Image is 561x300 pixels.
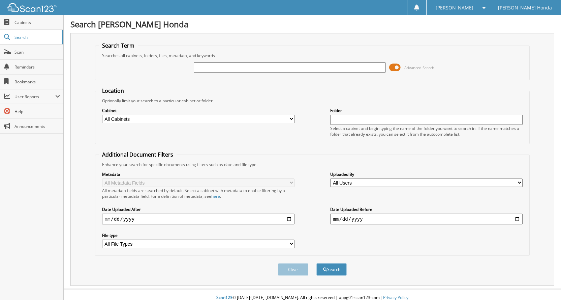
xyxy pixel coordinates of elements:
label: File type [102,233,294,238]
div: Optionally limit your search to a particular cabinet or folder [99,98,526,104]
span: Cabinets [14,20,60,25]
label: Date Uploaded Before [330,207,523,212]
span: Help [14,109,60,114]
div: Enhance your search for specific documents using filters such as date and file type. [99,162,526,167]
span: Advanced Search [404,65,434,70]
button: Clear [278,263,308,276]
legend: Additional Document Filters [99,151,177,158]
label: Cabinet [102,108,294,113]
button: Search [316,263,347,276]
div: Select a cabinet and begin typing the name of the folder you want to search in. If the name match... [330,126,523,137]
legend: Search Term [99,42,138,49]
label: Folder [330,108,523,113]
label: Metadata [102,171,294,177]
label: Uploaded By [330,171,523,177]
legend: Location [99,87,127,94]
div: Searches all cabinets, folders, files, metadata, and keywords [99,53,526,58]
div: All metadata fields are searched by default. Select a cabinet with metadata to enable filtering b... [102,188,294,199]
h1: Search [PERSON_NAME] Honda [70,19,554,30]
span: User Reports [14,94,55,100]
img: scan123-logo-white.svg [7,3,57,12]
input: start [102,214,294,224]
span: Announcements [14,124,60,129]
span: Search [14,34,59,40]
span: Reminders [14,64,60,70]
span: Scan [14,49,60,55]
a: here [211,193,220,199]
input: end [330,214,523,224]
label: Date Uploaded After [102,207,294,212]
span: [PERSON_NAME] Honda [498,6,552,10]
span: Bookmarks [14,79,60,85]
span: [PERSON_NAME] [436,6,473,10]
